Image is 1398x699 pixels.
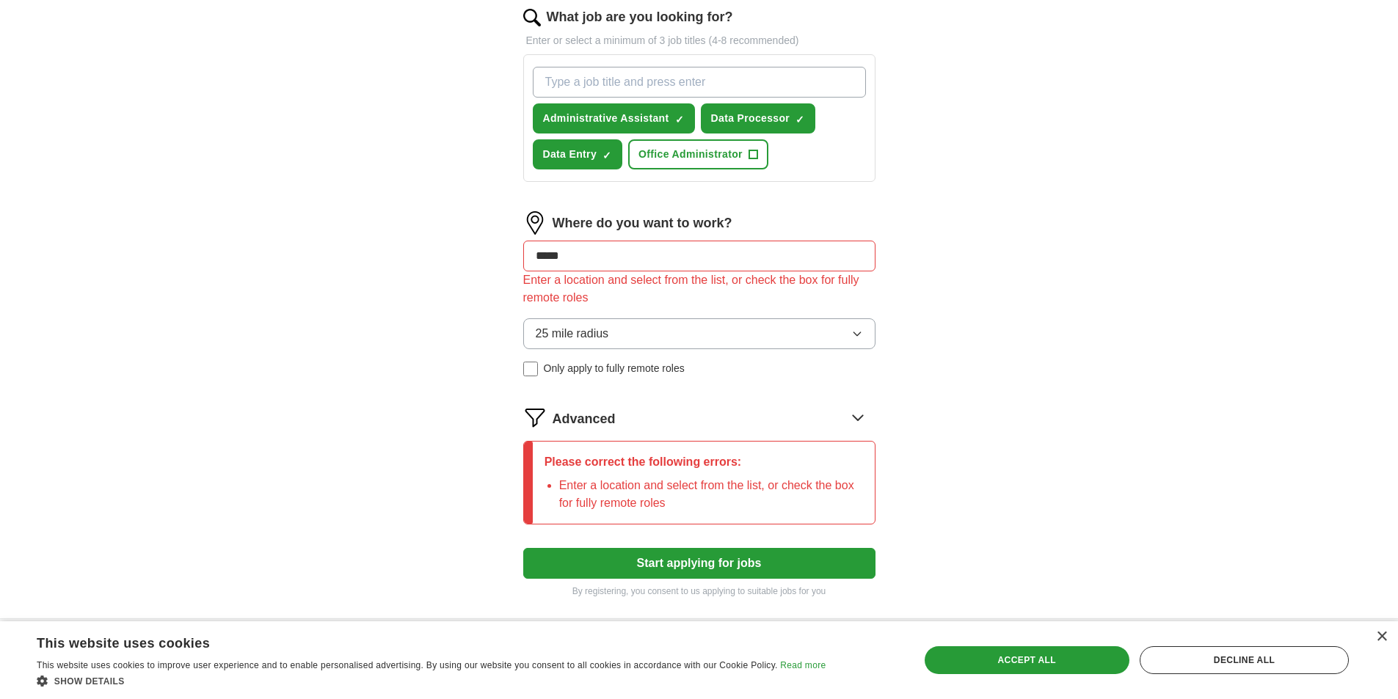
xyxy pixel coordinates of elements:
a: Read more, opens a new window [780,660,826,670]
img: filter [523,406,547,429]
input: Type a job title and press enter [533,67,866,98]
div: Accept all [925,646,1129,674]
div: Show details [37,673,826,688]
span: Show details [54,676,125,687]
div: Enter a location and select from the list, or check the box for fully remote roles [523,271,875,307]
span: 25 mile radius [536,325,609,343]
span: This website uses cookies to improve user experience and to enable personalised advertising. By u... [37,660,778,670]
label: Where do you want to work? [553,213,732,233]
span: ✓ [602,150,611,161]
div: This website uses cookies [37,630,789,652]
li: Enter a location and select from the list, or check the box for fully remote roles [559,477,863,512]
div: Decline all [1140,646,1349,674]
span: ✓ [796,114,804,125]
p: Enter or select a minimum of 3 job titles (4-8 recommended) [523,33,875,48]
button: Data Processor✓ [701,103,816,133]
input: Only apply to fully remote roles [523,362,538,376]
p: By registering, you consent to us applying to suitable jobs for you [523,585,875,598]
span: ✓ [675,114,684,125]
button: Start applying for jobs [523,548,875,579]
button: Office Administrator [628,139,768,169]
span: Only apply to fully remote roles [544,361,685,376]
p: Please correct the following errors: [545,453,863,471]
span: Advanced [553,409,616,429]
span: Office Administrator [638,147,743,162]
img: search.png [523,9,541,26]
button: 25 mile radius [523,318,875,349]
span: Data Processor [711,111,790,126]
div: Close [1376,632,1387,643]
span: Data Entry [543,147,597,162]
button: Administrative Assistant✓ [533,103,695,133]
h4: Country selection [928,619,1157,660]
img: location.png [523,211,547,235]
label: What job are you looking for? [547,7,733,27]
button: Data Entry✓ [533,139,623,169]
span: Administrative Assistant [543,111,669,126]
